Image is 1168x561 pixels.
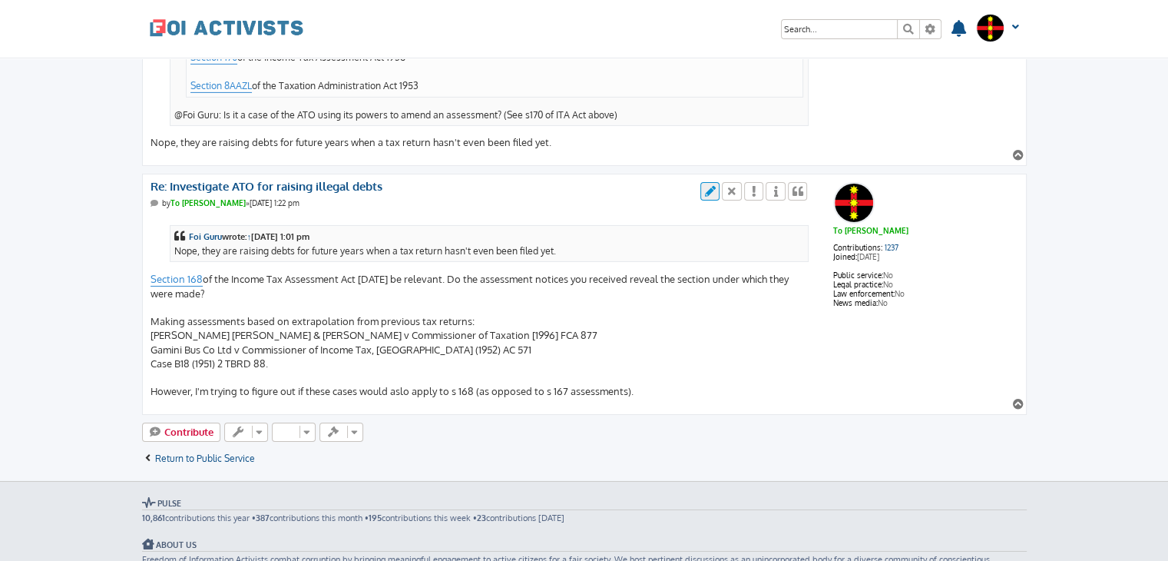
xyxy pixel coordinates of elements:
[151,216,810,400] div: of the Income Tax Assessment Act [DATE] be relevant. Do the assessment notices you received revea...
[833,271,1018,280] dd: No
[833,289,895,298] strong: Law enforcement:
[833,298,878,307] strong: News media:
[477,513,486,523] strong: 23
[190,78,252,93] a: Section 8AAZL
[247,230,252,244] a: ↑
[164,426,213,438] span: Contribute
[142,497,1027,510] h3: Pulse
[833,252,1018,271] dd: [DATE]
[834,183,874,223] img: User avatar
[833,226,908,235] a: To [PERSON_NAME]
[833,280,1018,289] dd: No
[251,231,309,242] span: [DATE] 1:01 pm
[224,423,268,441] span: Case tools
[256,513,270,523] strong: 387
[272,423,316,441] span: Display and sorting options
[151,180,382,194] a: Re: Investigate ATO for raising illegal debts
[885,243,898,252] a: 1237
[174,230,805,257] div: Nope, they are raising debts for future years when a tax return hasn't even been filed yet.
[369,513,382,523] strong: 195
[142,423,221,441] a: Contribute
[162,198,250,207] span: by »
[833,252,857,261] strong: Joined:
[189,230,222,244] a: Foi Guru
[833,298,1018,307] dd: No
[833,243,882,252] strong: Contributions:
[833,289,1018,298] dd: No
[155,453,255,464] span: Return to Public Service
[250,198,299,207] time: [DATE] 1:22 pm
[833,280,883,289] strong: Legal practice:
[170,198,246,207] a: To [PERSON_NAME]
[782,20,897,38] input: Search for keywords
[142,513,165,523] strong: 10,861
[151,272,203,287] a: Section 168
[142,453,256,465] a: Return to Public Service
[142,539,1027,552] h3: About Us
[150,8,303,48] a: FOI Activists
[976,14,1004,42] img: User avatar
[319,423,363,441] span: Quick-mod tools
[833,271,883,280] strong: Public service:
[174,230,805,244] cite: wrote:
[142,513,1027,523] p: contributions this year • contributions this month • contributions this week • contributions [DATE]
